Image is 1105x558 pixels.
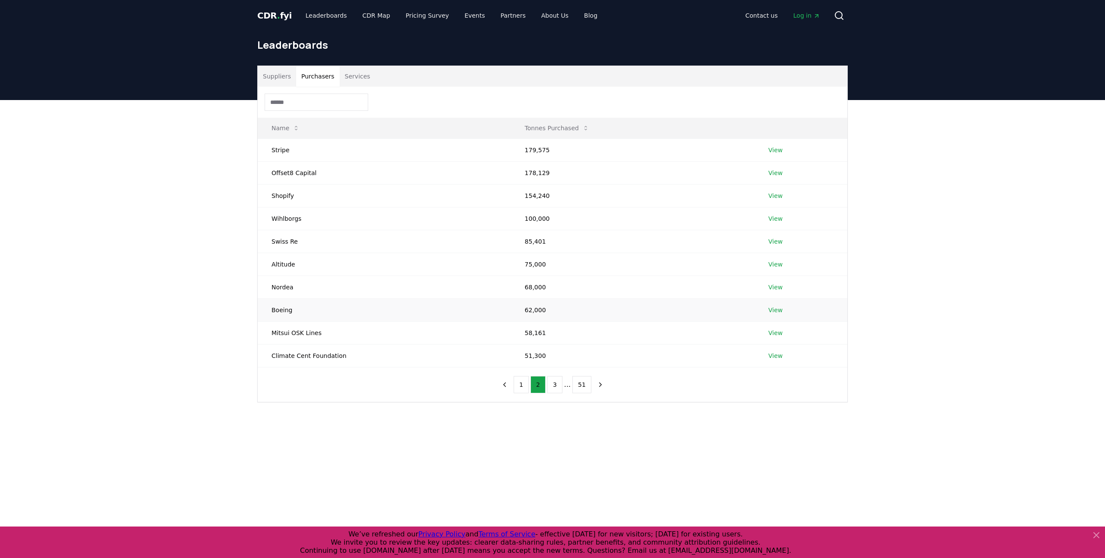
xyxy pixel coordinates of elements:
[494,8,533,23] a: Partners
[768,260,783,269] a: View
[258,161,511,184] td: Offset8 Capital
[768,169,783,177] a: View
[340,66,376,87] button: Services
[511,161,755,184] td: 178,129
[786,8,827,23] a: Log in
[768,191,783,200] a: View
[257,9,292,22] a: CDR.fyi
[258,253,511,276] td: Altitude
[258,344,511,367] td: Climate Cent Foundation
[399,8,456,23] a: Pricing Survey
[257,10,292,21] span: CDR fyi
[458,8,492,23] a: Events
[511,138,755,161] td: 179,575
[258,321,511,344] td: Mitsui OSK Lines
[258,207,511,230] td: Wihlborgs
[739,8,827,23] nav: Main
[768,329,783,337] a: View
[518,119,596,137] button: Tonnes Purchased
[547,376,562,393] button: 3
[514,376,529,393] button: 1
[793,11,820,20] span: Log in
[739,8,785,23] a: Contact us
[258,276,511,298] td: Nordea
[511,344,755,367] td: 51,300
[577,8,604,23] a: Blog
[564,379,571,390] li: ...
[768,146,783,154] a: View
[257,38,848,52] h1: Leaderboards
[299,8,604,23] nav: Main
[768,283,783,292] a: View
[511,321,755,344] td: 58,161
[593,376,608,393] button: next page
[511,253,755,276] td: 75,000
[768,351,783,360] a: View
[511,298,755,321] td: 62,000
[768,214,783,223] a: View
[497,376,512,393] button: previous page
[511,276,755,298] td: 68,000
[258,138,511,161] td: Stripe
[511,230,755,253] td: 85,401
[265,119,306,137] button: Name
[511,207,755,230] td: 100,000
[768,237,783,246] a: View
[356,8,397,23] a: CDR Map
[277,10,280,21] span: .
[296,66,340,87] button: Purchasers
[534,8,575,23] a: About Us
[299,8,354,23] a: Leaderboards
[258,184,511,207] td: Shopify
[530,376,546,393] button: 2
[258,66,296,87] button: Suppliers
[572,376,591,393] button: 51
[511,184,755,207] td: 154,240
[258,230,511,253] td: Swiss Re
[258,298,511,321] td: Boeing
[768,306,783,314] a: View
